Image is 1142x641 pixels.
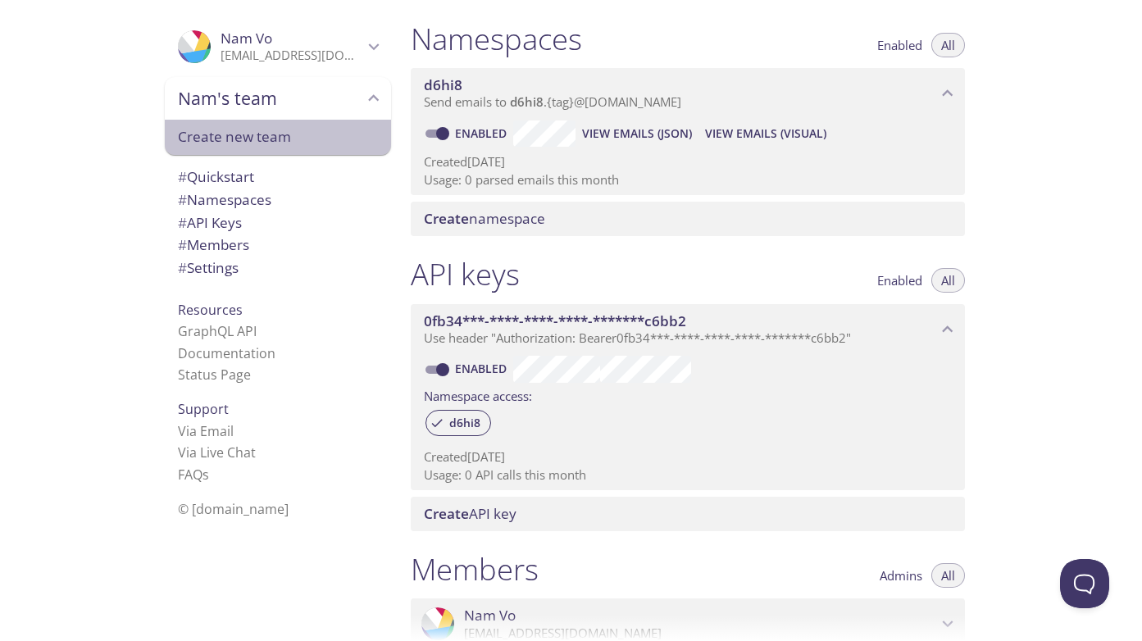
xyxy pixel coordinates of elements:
button: All [931,268,965,293]
a: FAQ [178,466,209,484]
span: View Emails (Visual) [705,124,826,143]
span: Create [424,504,469,523]
button: View Emails (JSON) [576,120,698,147]
span: View Emails (JSON) [582,124,692,143]
div: Create namespace [411,202,965,236]
span: # [178,213,187,232]
span: Settings [178,258,239,277]
span: © [DOMAIN_NAME] [178,500,289,518]
p: Usage: 0 API calls this month [424,466,952,484]
button: All [931,33,965,57]
span: Resources [178,301,243,319]
div: Nam Vo [165,20,391,74]
div: Create API Key [411,497,965,531]
h1: Namespaces [411,20,582,57]
div: API Keys [165,211,391,234]
div: Create new team [165,120,391,156]
p: Usage: 0 parsed emails this month [424,171,952,189]
div: Nam's team [165,77,391,120]
button: All [931,563,965,588]
span: Support [178,400,229,418]
button: Enabled [867,33,932,57]
div: Team Settings [165,257,391,280]
iframe: Help Scout Beacon - Open [1060,559,1109,608]
span: Quickstart [178,167,254,186]
p: Created [DATE] [424,448,952,466]
div: Members [165,234,391,257]
span: Send emails to . {tag} @[DOMAIN_NAME] [424,93,681,110]
label: Namespace access: [424,383,532,407]
span: # [178,190,187,209]
span: Namespaces [178,190,271,209]
span: Create [424,209,469,228]
a: Enabled [453,361,513,376]
span: API key [424,504,516,523]
p: Created [DATE] [424,153,952,170]
span: Members [178,235,249,254]
div: d6hi8 [425,410,491,436]
span: # [178,235,187,254]
a: Via Email [178,422,234,440]
button: Enabled [867,268,932,293]
span: API Keys [178,213,242,232]
h1: API keys [411,256,520,293]
span: # [178,167,187,186]
a: Documentation [178,344,275,362]
a: Status Page [178,366,251,384]
span: Nam Vo [221,29,272,48]
a: GraphQL API [178,322,257,340]
span: d6hi8 [424,75,462,94]
span: d6hi8 [510,93,544,110]
div: Quickstart [165,166,391,189]
span: Nam Vo [464,607,516,625]
span: Nam's team [178,87,363,110]
span: d6hi8 [439,416,490,430]
button: Admins [870,563,932,588]
button: View Emails (Visual) [698,120,833,147]
div: d6hi8 namespace [411,68,965,119]
a: Via Live Chat [178,443,256,461]
h1: Members [411,551,539,588]
span: # [178,258,187,277]
span: Create new team [178,126,378,148]
a: Enabled [453,125,513,141]
p: [EMAIL_ADDRESS][DOMAIN_NAME] [221,48,363,64]
span: namespace [424,209,545,228]
span: s [202,466,209,484]
div: Namespaces [165,189,391,211]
